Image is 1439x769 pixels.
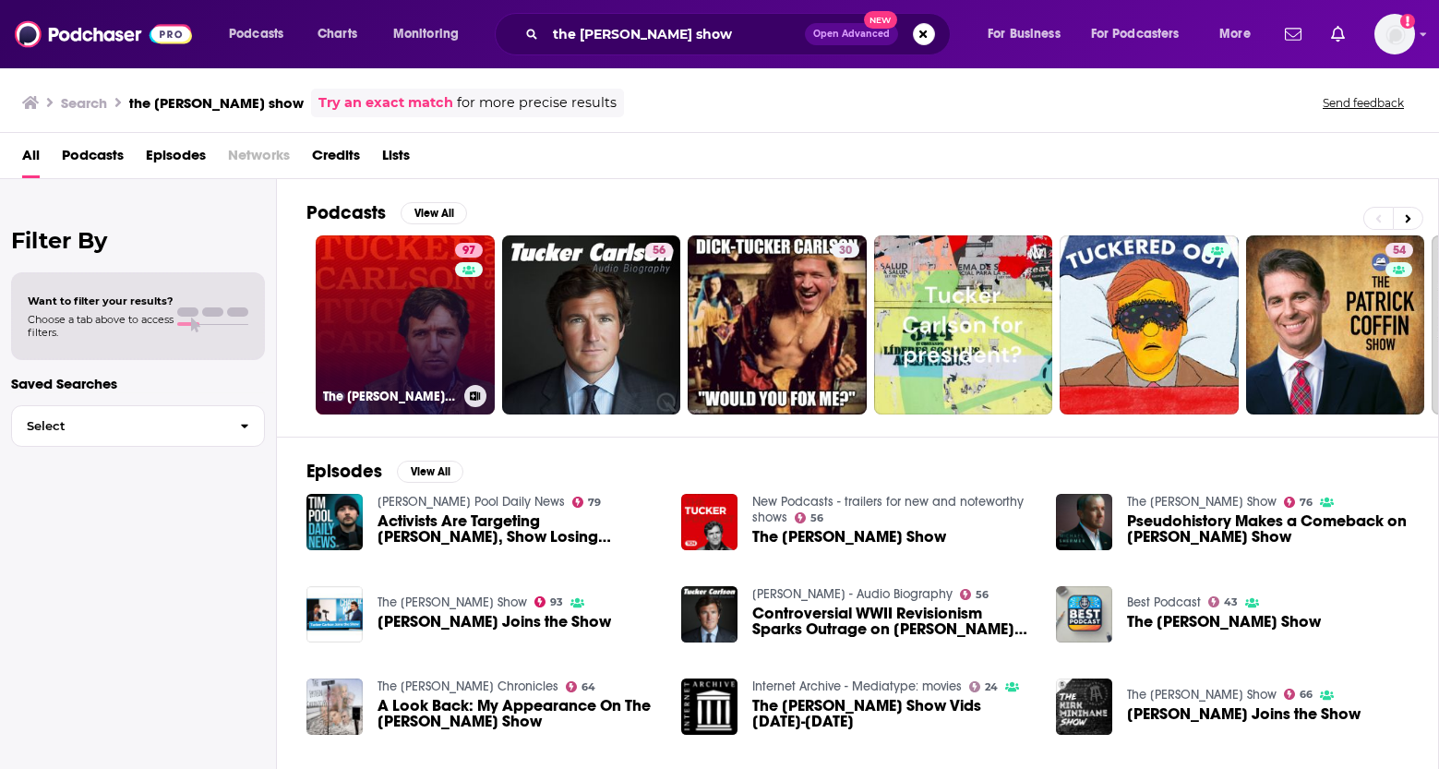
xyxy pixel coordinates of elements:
span: 54 [1393,242,1406,260]
a: Episodes [146,140,206,178]
a: Controversial WWII Revisionism Sparks Outrage on Tucker Carlson Show [752,606,1034,637]
span: The [PERSON_NAME] Show [752,529,946,545]
a: Tucker Carlson Joins the Show [378,614,611,630]
span: Networks [228,140,290,178]
a: 56 [795,512,824,523]
a: The Michael Shermer Show [1127,494,1277,510]
img: The Tucker Carlson Show [681,494,737,550]
span: Activists Are Targeting [PERSON_NAME], Show Losing Sponsors [378,513,659,545]
span: Open Advanced [813,30,890,39]
span: 56 [976,591,989,599]
button: open menu [975,19,1084,49]
span: The [PERSON_NAME] Show [1127,614,1321,630]
img: The Tucker Carlson Show [1056,586,1112,643]
a: A Look Back: My Appearance On The Tucker Carlson Show [378,698,659,729]
span: New [864,11,897,29]
button: Send feedback [1317,95,1409,111]
svg: Add a profile image [1400,14,1415,29]
a: Lists [382,140,410,178]
img: Podchaser - Follow, Share and Rate Podcasts [15,17,192,52]
span: 43 [1224,598,1238,607]
a: Show notifications dropdown [1324,18,1352,50]
span: Select [12,420,225,432]
p: Saved Searches [11,375,265,392]
h3: The [PERSON_NAME] Show [323,389,457,404]
span: Charts [318,21,357,47]
a: EpisodesView All [306,460,463,483]
button: Open AdvancedNew [805,23,898,45]
span: for more precise results [457,92,617,114]
span: 93 [550,598,563,607]
a: 43 [1208,596,1239,607]
input: Search podcasts, credits, & more... [546,19,805,49]
a: 97The [PERSON_NAME] Show [316,235,495,415]
span: [PERSON_NAME] Joins the Show [1127,706,1361,722]
button: Show profile menu [1374,14,1415,54]
a: Podcasts [62,140,124,178]
span: Podcasts [229,21,283,47]
span: 64 [582,683,595,691]
span: 56 [653,242,666,260]
span: 76 [1300,499,1313,507]
a: Try an exact match [318,92,453,114]
h2: Episodes [306,460,382,483]
span: 97 [462,242,475,260]
a: 79 [572,497,602,508]
a: 56 [960,589,989,600]
img: A Look Back: My Appearance On The Tucker Carlson Show [306,679,363,735]
img: Tucker Carlson Joins the Show [1056,679,1112,735]
button: View All [401,202,467,224]
span: Want to filter your results? [28,294,174,307]
a: 66 [1284,689,1313,700]
button: open menu [1206,19,1274,49]
span: Logged in as lcohen [1374,14,1415,54]
button: Select [11,405,265,447]
span: Controversial WWII Revisionism Sparks Outrage on [PERSON_NAME] Show [752,606,1034,637]
button: open menu [380,19,483,49]
a: 54 [1385,243,1413,258]
a: Pseudohistory Makes a Comeback on Tucker Carlson's Show [1127,513,1409,545]
span: 66 [1300,691,1313,699]
button: open menu [1079,19,1206,49]
img: Pseudohistory Makes a Comeback on Tucker Carlson's Show [1056,494,1112,550]
span: More [1219,21,1251,47]
span: 79 [588,499,601,507]
span: 30 [839,242,852,260]
img: The Tucker Carlson Show Vids 2024-2025 [681,679,737,735]
span: A Look Back: My Appearance On The [PERSON_NAME] Show [378,698,659,729]
button: open menu [216,19,307,49]
a: 93 [534,596,564,607]
a: 30 [688,235,867,415]
a: The Tucker Carlson Show [1127,614,1321,630]
div: Search podcasts, credits, & more... [512,13,968,55]
img: Tucker Carlson Joins the Show [306,586,363,643]
a: Charts [306,19,368,49]
a: PodcastsView All [306,201,467,224]
a: The Tucker Carlson Show [752,529,946,545]
span: [PERSON_NAME] Joins the Show [378,614,611,630]
span: Monitoring [393,21,459,47]
a: Tucker Carlson Joins the Show [1127,706,1361,722]
a: Show notifications dropdown [1277,18,1309,50]
span: Choose a tab above to access filters. [28,313,174,339]
button: View All [397,461,463,483]
a: All [22,140,40,178]
a: Tucker Carlson - Audio Biography [752,586,953,602]
a: Credits [312,140,360,178]
img: Controversial WWII Revisionism Sparks Outrage on Tucker Carlson Show [681,586,737,643]
a: The Epstein Chronicles [378,679,558,694]
a: 30 [832,243,859,258]
a: The Tucker Carlson Show Vids 2024-2025 [752,698,1034,729]
img: Activists Are Targeting Tucker Carlson, Show Losing Sponsors [306,494,363,550]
